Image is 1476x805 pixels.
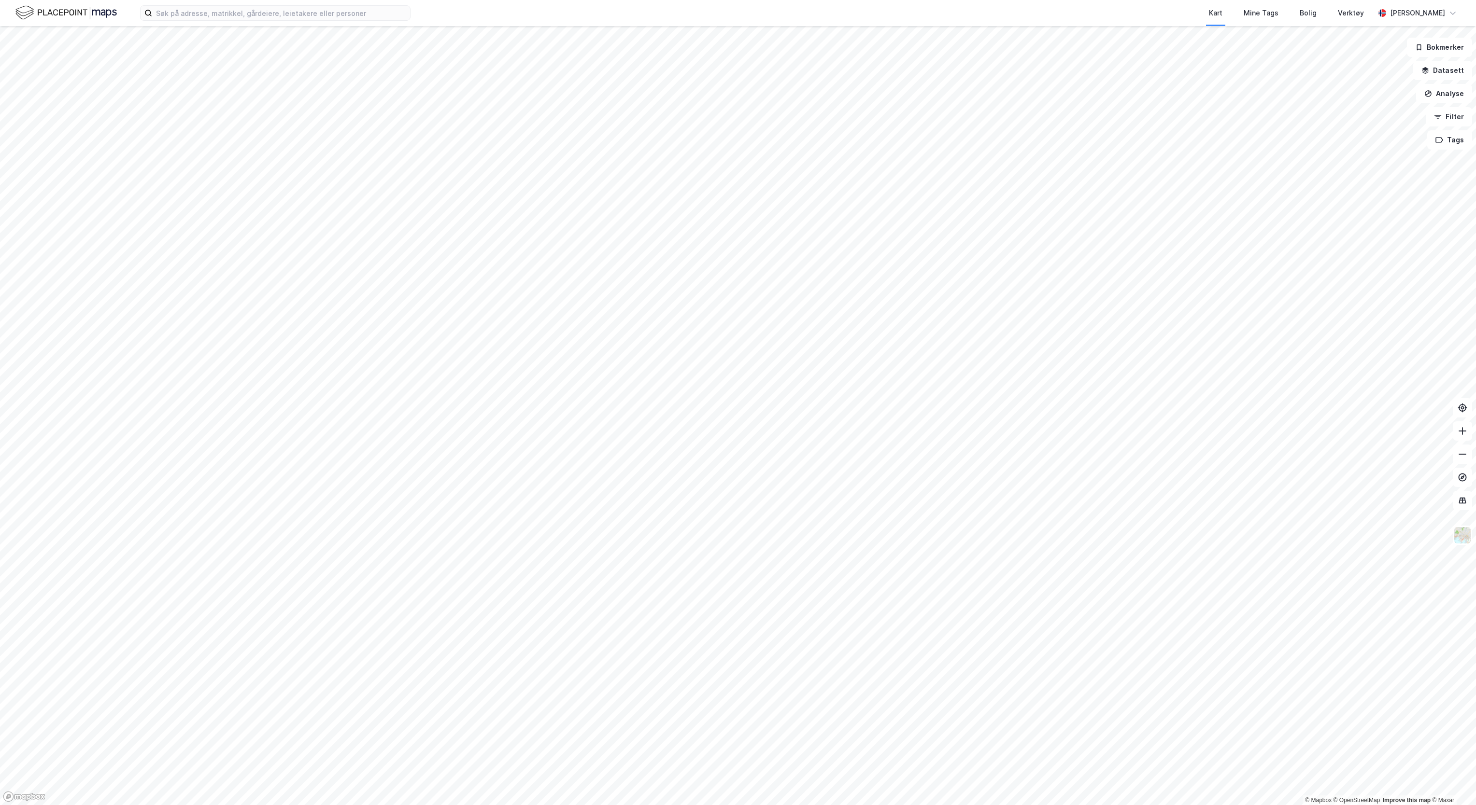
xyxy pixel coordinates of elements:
[1426,107,1472,126] button: Filter
[1300,7,1317,19] div: Bolig
[1428,759,1476,805] iframe: Chat Widget
[1244,7,1278,19] div: Mine Tags
[1305,797,1332,804] a: Mapbox
[1390,7,1445,19] div: [PERSON_NAME]
[1334,797,1380,804] a: OpenStreetMap
[152,6,410,20] input: Søk på adresse, matrikkel, gårdeiere, leietakere eller personer
[1416,84,1472,103] button: Analyse
[1428,759,1476,805] div: Kontrollprogram for chat
[1209,7,1222,19] div: Kart
[1383,797,1431,804] a: Improve this map
[1338,7,1364,19] div: Verktøy
[1453,526,1472,544] img: Z
[1413,61,1472,80] button: Datasett
[3,791,45,802] a: Mapbox homepage
[1427,130,1472,150] button: Tags
[15,4,117,21] img: logo.f888ab2527a4732fd821a326f86c7f29.svg
[1407,38,1472,57] button: Bokmerker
